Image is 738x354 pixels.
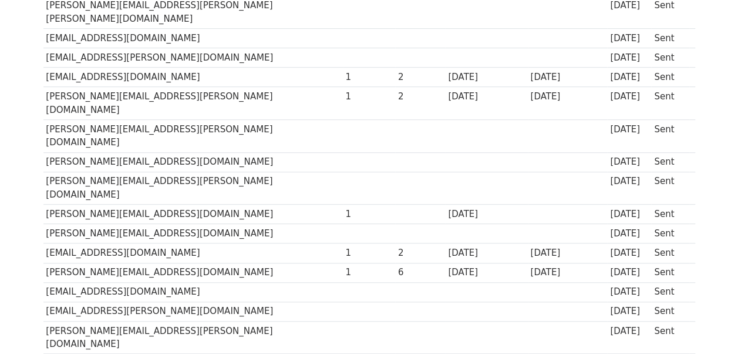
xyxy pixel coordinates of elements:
div: 2 [398,71,443,84]
td: Sent [651,263,689,282]
div: [DATE] [610,155,649,169]
div: [DATE] [610,175,649,188]
div: [DATE] [610,305,649,318]
div: 2 [398,246,443,260]
div: 1 [345,71,392,84]
td: Sent [651,321,689,354]
td: Sent [651,87,689,120]
div: [DATE] [448,90,524,103]
td: Sent [651,152,689,172]
td: [PERSON_NAME][EMAIL_ADDRESS][PERSON_NAME][DOMAIN_NAME] [43,119,343,152]
div: 1 [345,208,392,221]
td: Sent [651,205,689,224]
td: [PERSON_NAME][EMAIL_ADDRESS][DOMAIN_NAME] [43,205,343,224]
div: 1 [345,266,392,279]
div: [DATE] [610,325,649,338]
div: [DATE] [530,71,604,84]
div: [DATE] [448,208,524,221]
td: [PERSON_NAME][EMAIL_ADDRESS][PERSON_NAME][DOMAIN_NAME] [43,321,343,354]
div: [DATE] [610,123,649,136]
div: 6 [398,266,443,279]
td: [PERSON_NAME][EMAIL_ADDRESS][DOMAIN_NAME] [43,263,343,282]
td: Sent [651,224,689,243]
td: [EMAIL_ADDRESS][DOMAIN_NAME] [43,68,343,87]
div: [DATE] [610,227,649,241]
div: [DATE] [448,246,524,260]
td: [EMAIL_ADDRESS][DOMAIN_NAME] [43,29,343,48]
div: [DATE] [610,90,649,103]
td: Sent [651,29,689,48]
td: Sent [651,48,689,68]
div: [DATE] [610,71,649,84]
div: [DATE] [610,246,649,260]
td: Sent [651,119,689,152]
div: [DATE] [448,266,524,279]
div: 1 [345,90,392,103]
td: Sent [651,302,689,321]
td: Sent [651,282,689,302]
td: [EMAIL_ADDRESS][DOMAIN_NAME] [43,243,343,263]
div: [DATE] [610,51,649,65]
div: [DATE] [530,246,604,260]
td: [EMAIL_ADDRESS][PERSON_NAME][DOMAIN_NAME] [43,48,343,68]
td: [EMAIL_ADDRESS][PERSON_NAME][DOMAIN_NAME] [43,302,343,321]
div: [DATE] [530,266,604,279]
td: Sent [651,68,689,87]
iframe: Chat Widget [679,298,738,354]
div: 1 [345,246,392,260]
div: [DATE] [610,266,649,279]
div: 2 [398,90,443,103]
div: [DATE] [610,208,649,221]
div: [DATE] [448,71,524,84]
td: [PERSON_NAME][EMAIL_ADDRESS][DOMAIN_NAME] [43,152,343,172]
div: [DATE] [610,285,649,299]
div: [DATE] [530,90,604,103]
td: [PERSON_NAME][EMAIL_ADDRESS][PERSON_NAME][DOMAIN_NAME] [43,172,343,205]
td: [PERSON_NAME][EMAIL_ADDRESS][DOMAIN_NAME] [43,224,343,243]
td: Sent [651,243,689,263]
td: [PERSON_NAME][EMAIL_ADDRESS][PERSON_NAME][DOMAIN_NAME] [43,87,343,120]
div: [DATE] [610,32,649,45]
td: Sent [651,172,689,205]
td: [EMAIL_ADDRESS][DOMAIN_NAME] [43,282,343,302]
